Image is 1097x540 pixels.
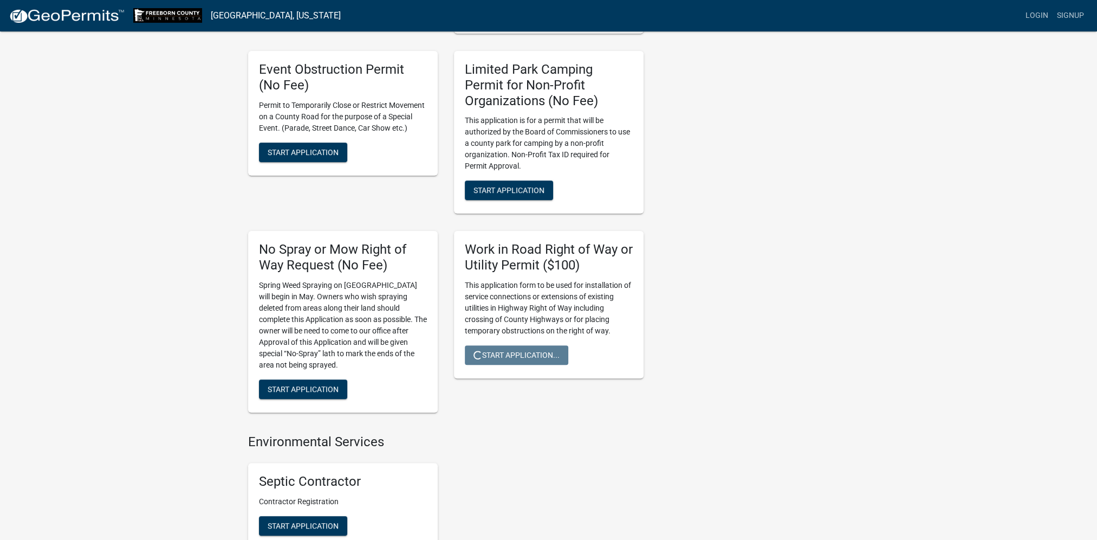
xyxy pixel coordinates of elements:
[465,115,633,172] p: This application is for a permit that will be authorized by the Board of Commissioners to use a c...
[259,380,347,399] button: Start Application
[268,521,339,530] span: Start Application
[259,496,427,507] p: Contractor Registration
[268,147,339,156] span: Start Application
[248,434,644,450] h4: Environmental Services
[465,181,553,200] button: Start Application
[465,242,633,273] h5: Work in Road Right of Way or Utility Permit ($100)
[259,242,427,273] h5: No Spray or Mow Right of Way Request (No Fee)
[259,280,427,371] p: Spring Weed Spraying on [GEOGRAPHIC_DATA] will begin in May. Owners who wish spraying deleted fro...
[465,280,633,337] p: This application form to be used for installation of service connections or extensions of existin...
[259,143,347,162] button: Start Application
[1053,5,1088,26] a: Signup
[133,8,202,23] img: Freeborn County, Minnesota
[268,384,339,393] span: Start Application
[465,345,568,365] button: Start Application...
[259,516,347,536] button: Start Application
[259,474,427,490] h5: Septic Contractor
[473,186,544,195] span: Start Application
[473,350,560,359] span: Start Application...
[259,100,427,134] p: Permit to Temporarily Close or Restrict Movement on a County Road for the purpose of a Special Ev...
[259,62,427,93] h5: Event Obstruction Permit (No Fee)
[465,62,633,108] h5: Limited Park Camping Permit for Non-Profit Organizations (No Fee)
[1021,5,1053,26] a: Login
[211,7,341,25] a: [GEOGRAPHIC_DATA], [US_STATE]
